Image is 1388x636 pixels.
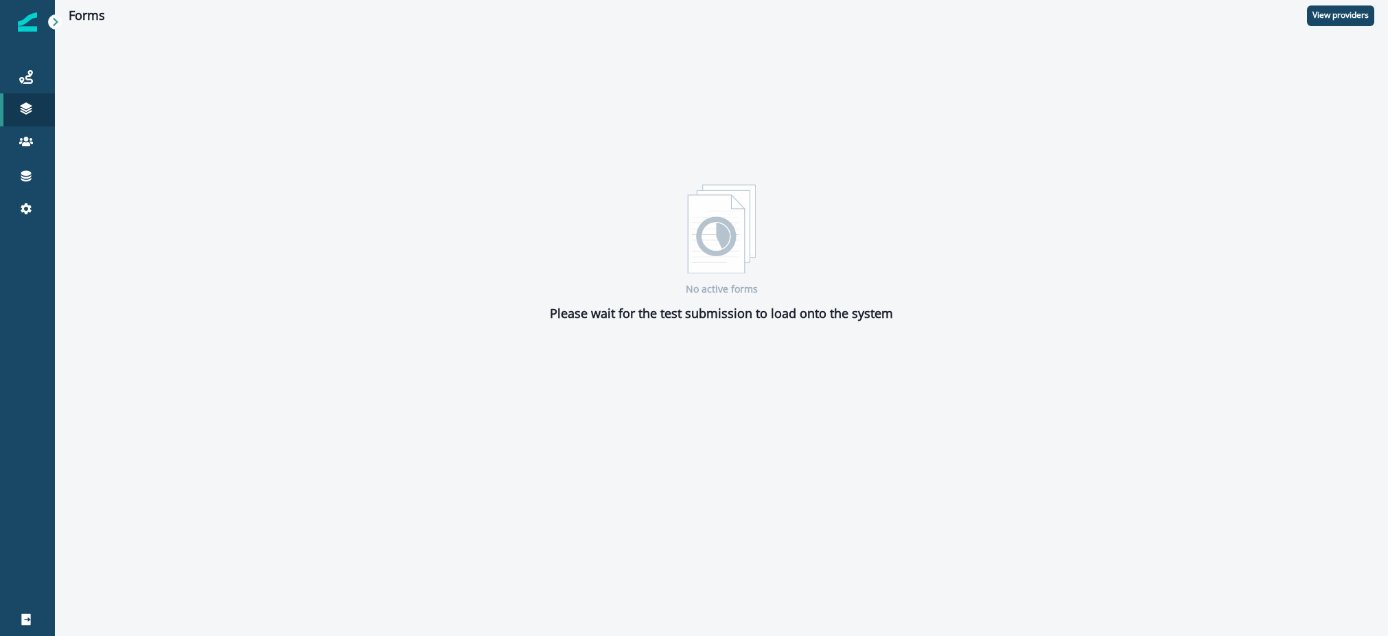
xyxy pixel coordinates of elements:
[69,8,105,23] h1: Forms
[18,12,37,32] img: Inflection
[687,184,756,273] img: formsWaiting-Cwci78aM.png
[1312,10,1369,20] p: View providers
[1307,5,1374,26] button: View providers
[550,304,893,323] p: Please wait for the test submission to load onto the system
[686,282,758,296] p: No active forms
